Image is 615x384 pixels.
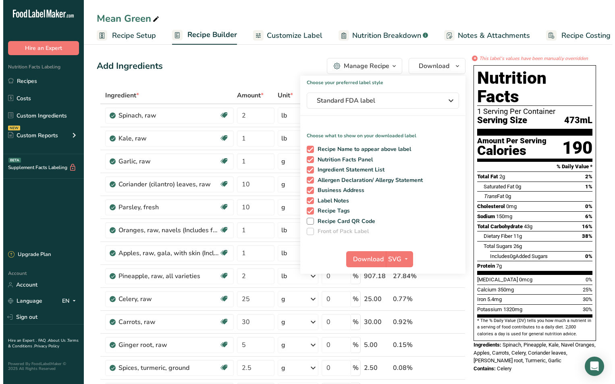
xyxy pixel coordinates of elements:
span: 5.4mg [484,296,499,302]
span: 0g [507,253,512,259]
a: Hire an Expert . [5,338,33,343]
span: 11g [510,233,519,239]
span: 2g [496,173,502,180]
span: 0mcg [516,277,529,283]
div: 0.92% [390,317,424,327]
span: Nutrition Breakdown [349,30,418,41]
span: Ingredient [102,91,136,100]
span: Recipe Setup [109,30,153,41]
div: 0.15% [390,340,424,350]
a: Terms & Conditions . [5,338,75,349]
div: Custom Reports [5,131,55,140]
a: Privacy Policy [31,343,56,349]
div: Garlic, raw [115,157,216,166]
span: 25% [580,287,589,293]
div: 0.08% [390,363,424,373]
span: 26g [510,243,519,249]
span: 2% [582,173,589,180]
span: Sodium [474,213,492,219]
a: Customize Label [250,27,319,45]
span: 7g [493,263,499,269]
div: Spices, turmeric, ground [115,363,216,373]
div: 30.00 [361,317,386,327]
section: % Daily Value * [474,162,589,171]
div: 5.00 [361,340,386,350]
span: Download [350,254,380,264]
span: 30% [580,296,589,302]
span: 0% [582,253,589,259]
span: Celery [494,365,508,372]
span: Serving Size [474,116,524,126]
div: Ginger root, raw [115,340,216,350]
span: 16% [579,223,589,229]
div: BETA [5,158,18,163]
span: Total Fat [474,173,495,180]
div: 2.50 [361,363,386,373]
span: 0mg [503,203,513,209]
div: Parsley, fresh [115,202,216,212]
div: Pineapple, raw, all varieties [115,271,216,281]
span: Ingredients: [470,342,498,348]
span: 0% [582,277,589,283]
div: Open Intercom Messenger [582,357,601,376]
button: Manage Recipe [324,58,399,74]
span: 38% [579,233,589,239]
section: * The % Daily Value (DV) tells you how much a nutrient in a serving of food contributes to a dail... [474,318,589,337]
button: SVG [382,251,410,267]
div: EN [59,296,76,306]
span: Allergen Declaration/ Allergy Statement [311,177,420,184]
div: 27.84% [390,271,424,281]
div: g [278,317,282,327]
span: Unit [274,91,290,100]
i: This label's values have been manually overridden [476,55,585,62]
span: Contains: [470,365,492,372]
div: g [278,157,282,166]
span: Potassium [474,306,499,312]
div: lb [278,111,284,120]
span: Notes & Attachments [455,30,527,41]
div: Kale, raw [115,134,216,143]
span: 30% [580,306,589,312]
div: g [278,340,282,350]
span: 1% [582,184,589,190]
a: Notes & Attachments [441,27,527,45]
div: lb [278,134,284,143]
span: 473mL [561,116,589,126]
span: Customize Label [264,30,319,41]
div: 907.18 [361,271,386,281]
span: Front of Pack Label [311,228,366,235]
div: Carrots, raw [115,317,216,327]
a: Recipe Setup [93,27,153,45]
div: Upgrade Plan [5,251,48,259]
span: 150mg [493,213,509,219]
div: lb [278,248,284,258]
div: g [278,202,282,212]
h1: Choose your preferred label style [297,76,462,86]
span: Cholesterol [474,203,502,209]
a: Recipe Builder [169,26,234,45]
span: Recipe Costing [558,30,607,41]
span: Spinach, Pineapple, Kale, Navel Oranges, Apples, Carrots, Celery, Coriander leaves, [PERSON_NAME]... [470,342,592,363]
p: Choose what to show on your downloaded label [297,126,462,139]
span: Saturated Fat [480,184,511,190]
span: Dietary Fiber [480,233,509,239]
span: Iron [474,296,483,302]
a: Nutrition Breakdown [335,27,425,45]
button: Download [405,58,462,74]
span: 0% [582,203,589,209]
span: Download [416,61,446,71]
div: Add Ingredients [93,60,160,73]
div: g [278,180,282,189]
div: Coriander (cilantro) leaves, raw [115,180,216,189]
div: lb [278,225,284,235]
span: 350mg [494,287,511,293]
div: Celery, raw [115,294,216,304]
span: Recipe Builder [184,29,234,40]
div: Calories [474,145,543,157]
div: 0.77% [390,294,424,304]
span: Protein [474,263,492,269]
span: Amount [234,91,260,100]
span: Recipe Name to appear above label [311,146,408,153]
div: lb [278,271,284,281]
button: Hire an Expert [5,41,76,55]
